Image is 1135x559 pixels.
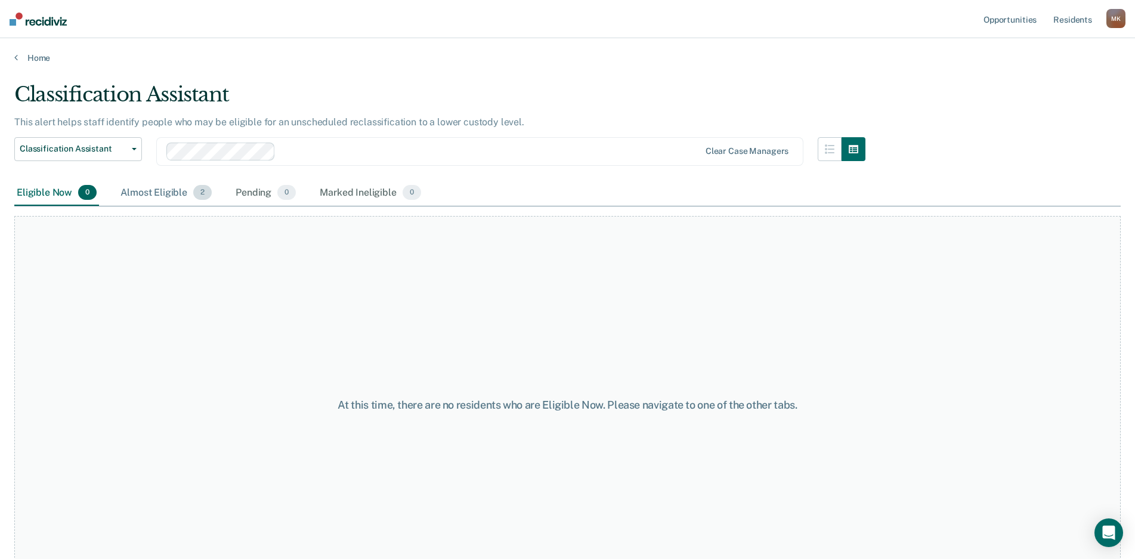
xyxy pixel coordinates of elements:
img: Recidiviz [10,13,67,26]
span: 0 [403,185,421,200]
button: Classification Assistant [14,137,142,161]
div: Almost Eligible2 [118,180,214,206]
div: M K [1106,9,1125,28]
span: 0 [78,185,97,200]
button: MK [1106,9,1125,28]
span: 0 [277,185,296,200]
div: Eligible Now0 [14,180,99,206]
span: Classification Assistant [20,144,127,154]
div: Clear case managers [706,146,788,156]
div: Pending0 [233,180,298,206]
div: At this time, there are no residents who are Eligible Now. Please navigate to one of the other tabs. [291,399,844,412]
div: Marked Ineligible0 [317,180,423,206]
span: 2 [193,185,212,200]
a: Home [14,52,1121,63]
div: Open Intercom Messenger [1094,518,1123,547]
div: Classification Assistant [14,82,865,116]
p: This alert helps staff identify people who may be eligible for an unscheduled reclassification to... [14,116,524,128]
